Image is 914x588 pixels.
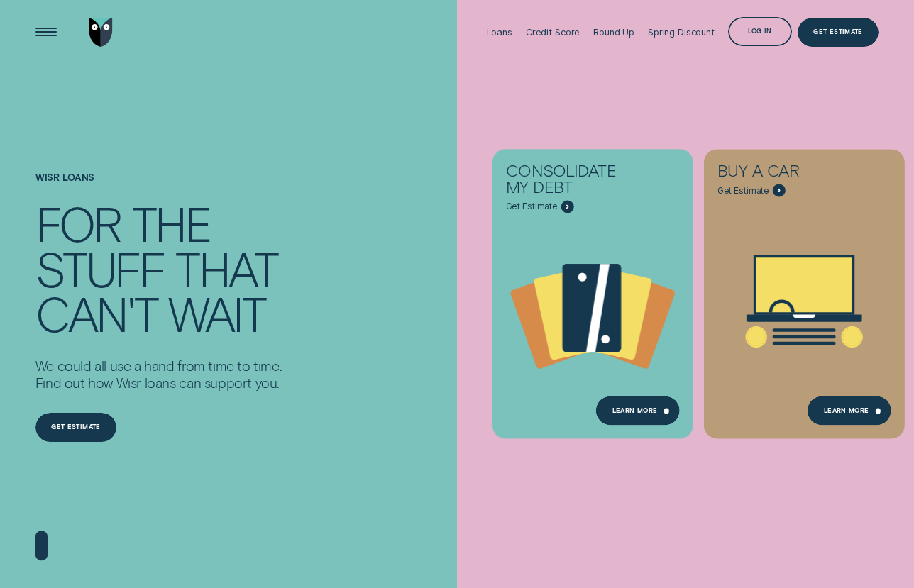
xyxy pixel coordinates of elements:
a: Buy a car - Learn more [704,150,905,431]
div: Spring Discount [648,27,715,38]
a: Get estimate [35,413,117,442]
div: Round Up [593,27,634,38]
span: Get Estimate [506,201,558,211]
div: can't [35,291,158,335]
div: Consolidate my debt [506,163,634,200]
a: Learn More [808,396,891,426]
div: stuff [35,246,165,291]
p: We could all use a hand from time to time. Find out how Wisr loans can support you. [35,357,282,392]
h4: For the stuff that can't wait [35,201,282,335]
a: Get Estimate [798,18,879,47]
button: Open Menu [31,18,60,47]
h1: Wisr loans [35,172,282,201]
div: the [132,201,211,245]
div: Credit Score [526,27,580,38]
a: Learn more [596,396,680,426]
a: Consolidate my debt - Learn more [492,150,693,431]
div: wait [168,291,265,335]
button: Log in [728,17,792,46]
div: that [175,246,277,291]
img: Wisr [89,18,113,47]
span: Get Estimate [717,185,770,196]
div: Buy a car [717,163,846,184]
div: Loans [487,27,512,38]
div: For [35,201,121,245]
